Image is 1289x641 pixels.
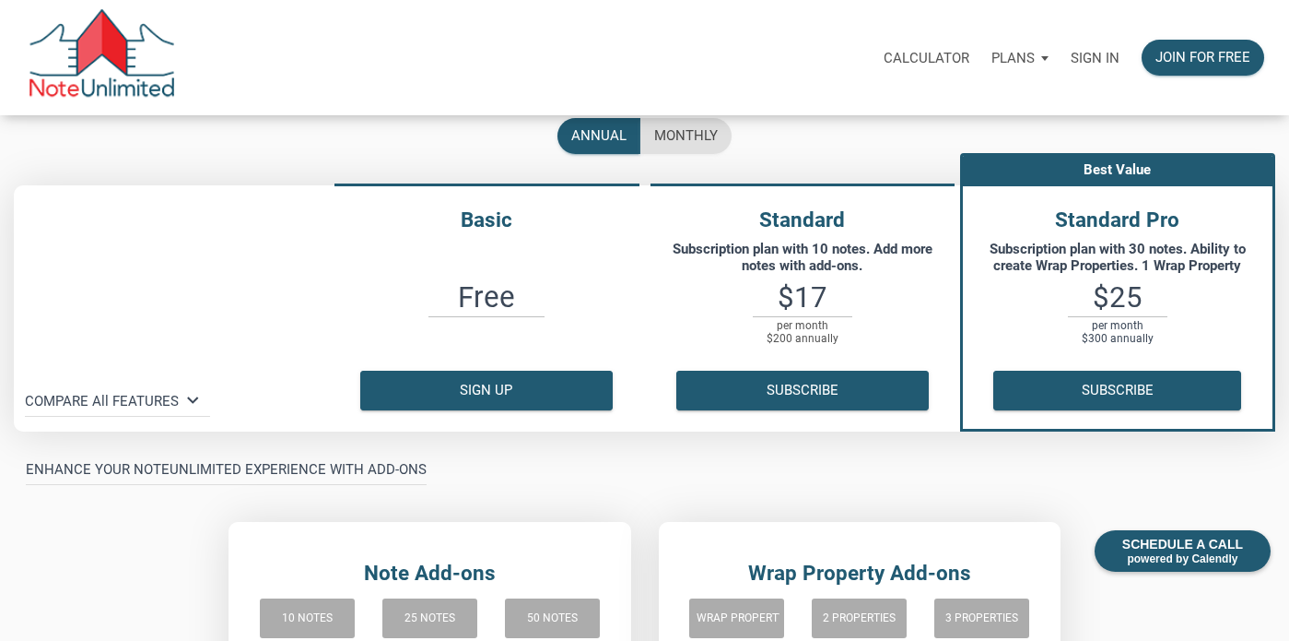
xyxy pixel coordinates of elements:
[182,389,204,411] i: keyboard_arrow_down
[1142,40,1264,76] button: Join for free
[993,371,1241,410] button: Subscribe
[1095,530,1271,572] div: SCHEDULE A CALL
[329,205,644,236] h4: Basic
[557,118,640,154] button: annual
[571,125,627,147] div: annual
[645,283,960,312] h3: $17
[1131,29,1275,87] a: Join for free
[676,371,929,410] button: Subscribe
[1155,47,1250,68] div: Join for free
[360,371,613,410] button: Sign up
[1068,316,1167,346] p: per month $300 annually
[28,9,176,106] img: NoteUnlimited
[654,125,718,147] div: monthly
[640,118,732,154] button: monthly
[980,29,1060,87] a: Plans
[963,156,1272,184] p: Best Value
[884,50,969,66] p: Calculator
[991,50,1035,66] p: Plans
[1071,50,1119,66] p: Sign in
[873,29,980,87] a: Calculator
[246,558,614,589] h4: Note Add-ons
[753,316,852,346] p: per month $200 annually
[25,390,179,412] p: COMPARE All FEATURES
[972,241,1263,274] p: Subscription plan with 30 notes. Ability to create Wrap Properties. 1 Wrap Property included.
[1060,29,1131,87] a: Sign in
[329,283,644,312] h3: Free
[1122,552,1243,565] span: powered by Calendly
[963,283,1272,312] h3: $25
[645,205,960,236] h4: Standard
[980,30,1060,86] button: Plans
[963,205,1272,236] h4: Standard Pro
[26,458,427,481] p: ENHANCE YOUR NOTEUNLIMITED EXPERIENCE WITH ADD-ONS
[675,558,1043,589] h4: Wrap Property Add-ons
[654,241,951,274] p: Subscription plan with 10 notes. Add more notes with add-ons.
